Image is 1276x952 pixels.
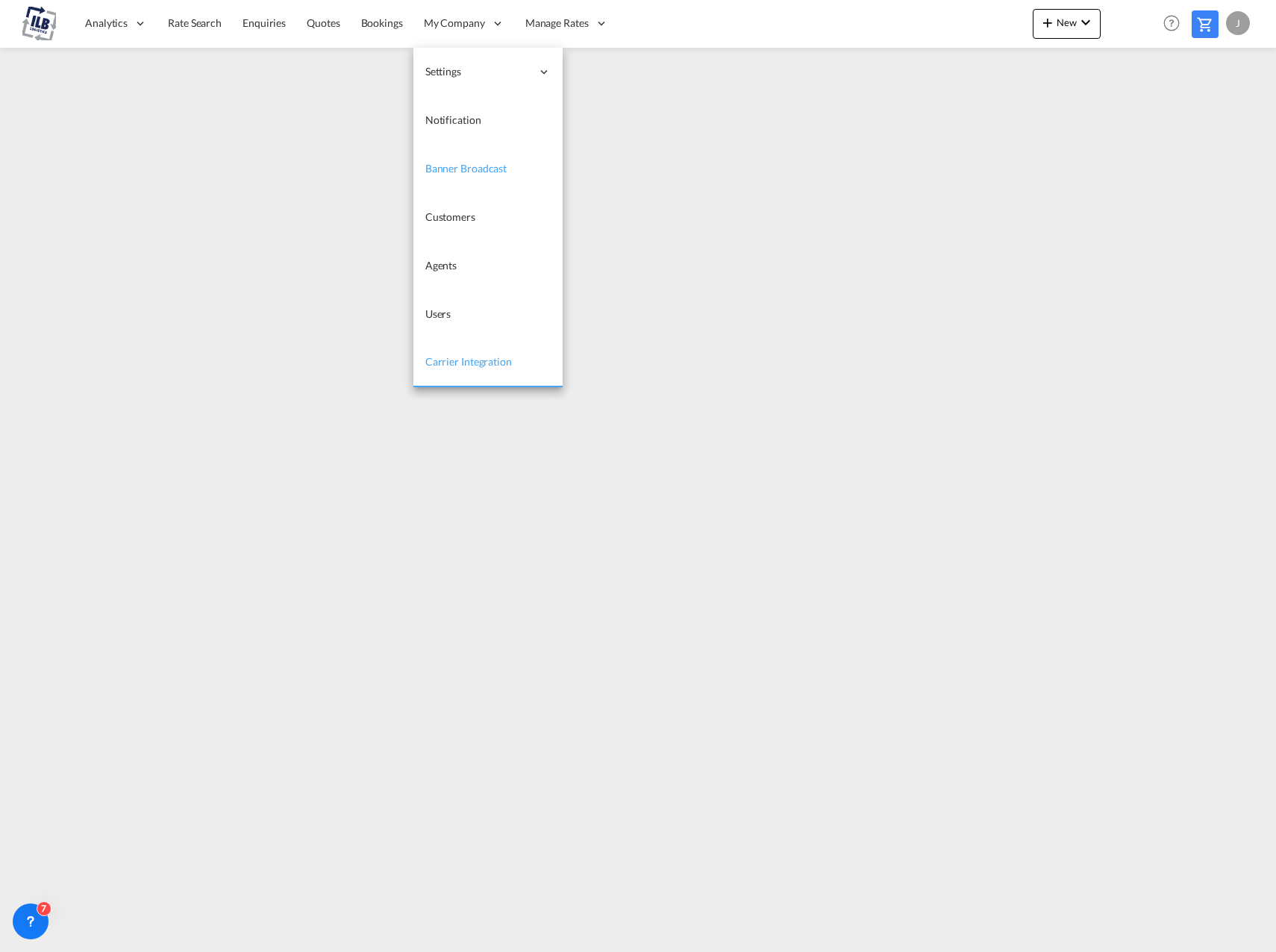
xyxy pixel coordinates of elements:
a: Users [413,290,563,339]
span: Notification [425,113,481,126]
a: Carrier Integration [413,339,563,387]
span: Quotes [307,16,340,29]
span: Banner Broadcast [425,162,507,175]
span: Rate Search [168,16,222,29]
span: Customers [425,210,475,223]
span: Agents [425,259,457,272]
a: Customers [413,193,563,242]
button: icon-plus 400-fgNewicon-chevron-down [1033,9,1101,39]
div: J [1226,11,1250,35]
span: Manage Rates [525,16,589,31]
span: Users [425,307,451,320]
md-icon: icon-plus 400-fg [1039,13,1057,31]
a: Notification [413,96,563,145]
span: Settings [425,64,531,79]
img: 625ebc90a5f611efb2de8361e036ac32.png [22,7,56,40]
span: Analytics [85,16,128,31]
span: New [1039,16,1095,28]
div: Help [1159,10,1192,37]
span: Carrier Integration [425,355,512,368]
span: My Company [424,16,485,31]
a: Agents [413,242,563,290]
span: Enquiries [243,16,286,29]
span: Help [1159,10,1184,36]
div: Settings [413,48,563,96]
span: Bookings [361,16,403,29]
a: Banner Broadcast [413,145,563,193]
md-icon: icon-chevron-down [1077,13,1095,31]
